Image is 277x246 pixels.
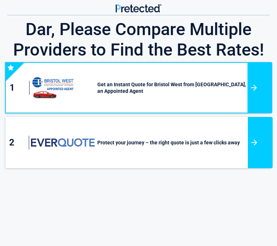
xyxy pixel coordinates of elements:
div: 2 [9,136,29,150]
h3: Protect your journey – the right quote is just a few clicks away [95,139,248,146]
h3: Dar, Please Compare Multiple Providers to Find the Best Rates! [5,19,272,60]
h3: Get an Instant Quote for Bristol West from [GEOGRAPHIC_DATA], an Appointed Agent [95,81,247,94]
img: Main Logo [116,4,162,12]
div: 1 [9,81,30,95]
img: everquote's logo [31,138,95,147]
img: savvy's logo [31,75,75,100]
